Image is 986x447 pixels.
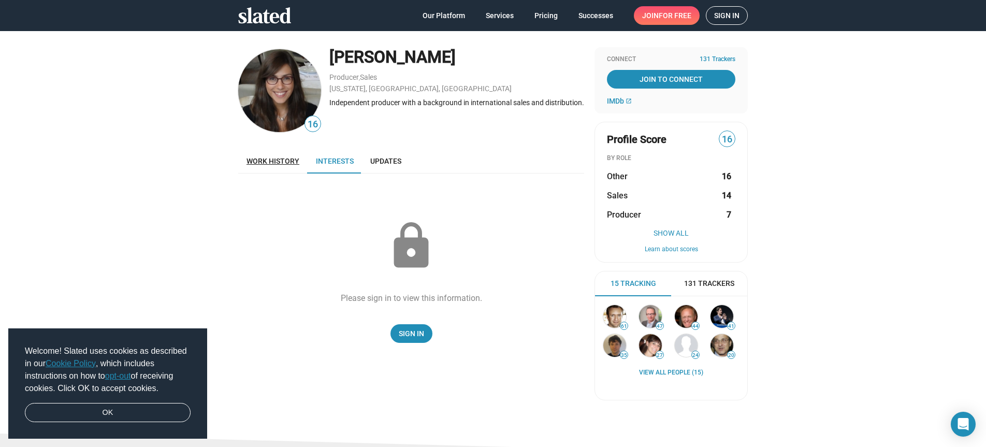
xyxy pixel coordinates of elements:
[385,220,437,272] mat-icon: lock
[25,345,191,395] span: Welcome! Slated uses cookies as described in our , which includes instructions on how to of recei...
[711,305,733,328] img: Stephan Paternot
[620,323,628,329] span: 61
[25,403,191,423] a: dismiss cookie message
[362,149,410,174] a: Updates
[722,190,731,201] strong: 14
[423,6,465,25] span: Our Platform
[611,279,656,289] span: 15 Tracking
[692,323,699,329] span: 44
[329,46,584,68] div: [PERSON_NAME]
[675,334,698,357] img: Claire Mundell
[305,118,321,132] span: 16
[634,6,700,25] a: Joinfor free
[711,334,733,357] img: Peter Newman
[399,324,424,343] span: Sign In
[607,133,666,147] span: Profile Score
[247,157,299,165] span: Work history
[684,279,734,289] span: 131 Trackers
[700,55,735,64] span: 131 Trackers
[656,352,663,358] span: 27
[603,305,626,328] img: Mike Goodridge
[341,293,482,304] div: Please sign in to view this information.
[607,246,735,254] button: Learn about scores
[477,6,522,25] a: Services
[607,229,735,237] button: Show All
[390,324,432,343] a: Sign In
[728,323,735,329] span: 41
[329,73,359,81] a: Producer
[570,6,621,25] a: Successes
[706,6,748,25] a: Sign in
[329,84,512,93] a: [US_STATE], [GEOGRAPHIC_DATA], [GEOGRAPHIC_DATA]
[609,70,733,89] span: Join To Connect
[359,75,360,81] span: ,
[534,6,558,25] span: Pricing
[607,190,628,201] span: Sales
[308,149,362,174] a: Interests
[719,133,735,147] span: 16
[607,70,735,89] a: Join To Connect
[486,6,514,25] span: Services
[639,334,662,357] img: Jillian Stein
[714,7,740,24] span: Sign in
[642,6,691,25] span: Join
[639,305,662,328] img: Ted Hope
[722,171,731,182] strong: 16
[607,55,735,64] div: Connect
[626,98,632,104] mat-icon: open_in_new
[238,49,321,132] img: Marcia Mayer
[620,352,628,358] span: 35
[578,6,613,25] span: Successes
[360,73,377,81] a: Sales
[238,149,308,174] a: Work history
[370,157,401,165] span: Updates
[728,352,735,358] span: 20
[607,97,632,105] a: IMDb
[105,371,131,380] a: opt-out
[727,209,731,220] strong: 7
[603,334,626,357] img: Pietro Greppi
[607,209,641,220] span: Producer
[607,171,628,182] span: Other
[607,154,735,163] div: BY ROLE
[316,157,354,165] span: Interests
[656,323,663,329] span: 47
[329,98,584,108] div: Independent producer with a background in international sales and distribution.
[46,359,96,368] a: Cookie Policy
[639,369,703,377] a: View all People (15)
[526,6,566,25] a: Pricing
[692,352,699,358] span: 24
[659,6,691,25] span: for free
[951,412,976,437] div: Open Intercom Messenger
[607,97,624,105] span: IMDb
[8,328,207,439] div: cookieconsent
[675,305,698,328] img: Colin Brown
[414,6,473,25] a: Our Platform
